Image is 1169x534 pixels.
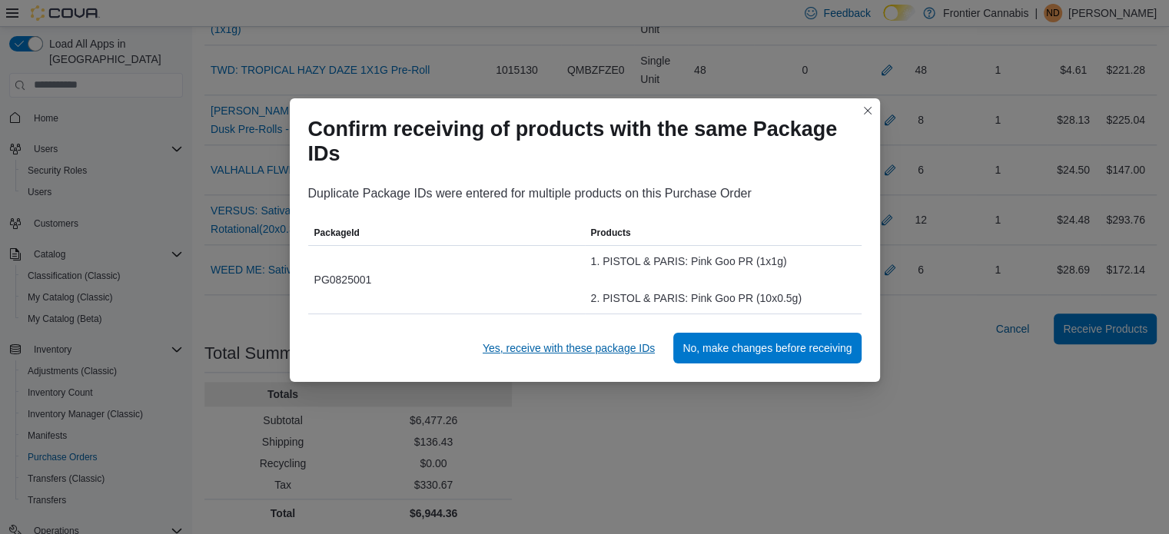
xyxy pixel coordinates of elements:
[673,333,861,363] button: No, make changes before receiving
[314,270,372,289] span: PG0825001
[591,289,855,307] div: 2. PISTOL & PARIS: Pink Goo PR (10x0.5g)
[858,101,877,120] button: Closes this modal window
[591,252,855,270] div: 1. PISTOL & PARIS: Pink Goo PR (1x1g)
[682,340,852,356] span: No, make changes before receiving
[477,333,661,363] button: Yes, receive with these package IDs
[483,340,655,356] span: Yes, receive with these package IDs
[591,227,631,239] span: Products
[308,117,849,166] h1: Confirm receiving of products with the same Package IDs
[314,227,360,239] span: PackageId
[308,184,862,203] div: Duplicate Package IDs were entered for multiple products on this Purchase Order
